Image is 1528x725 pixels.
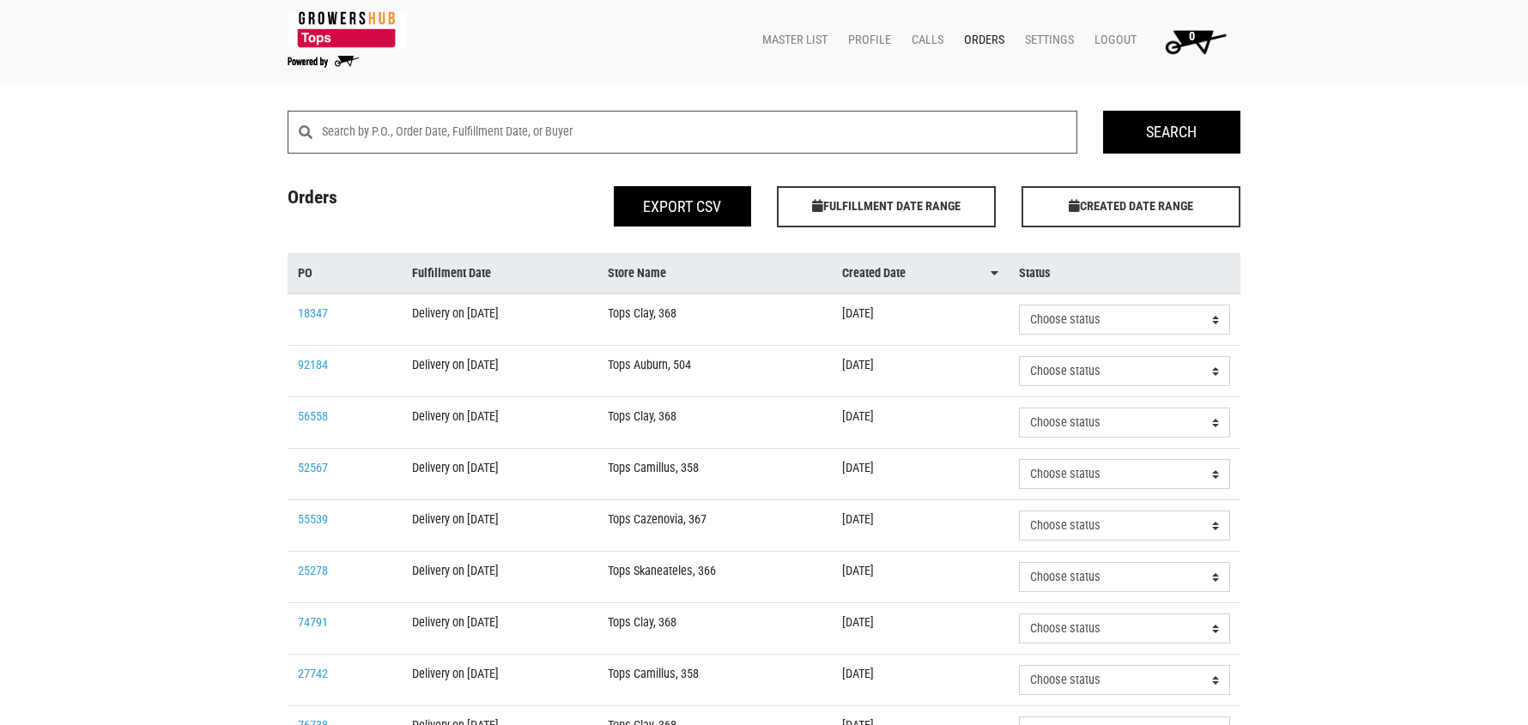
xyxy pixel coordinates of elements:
td: Tops Cazenovia, 367 [597,500,832,552]
td: Delivery on [DATE] [402,397,597,449]
img: Powered by Big Wheelbarrow [288,56,359,68]
td: Tops Skaneateles, 366 [597,552,832,603]
a: Logout [1081,24,1143,57]
a: Profile [834,24,898,57]
a: 0 [1143,24,1240,58]
td: [DATE] [832,346,1009,397]
a: 27742 [298,667,328,681]
td: Delivery on [DATE] [402,346,597,397]
span: Created Date [842,264,906,283]
td: Tops Clay, 368 [597,293,832,346]
span: CREATED DATE RANGE [1022,186,1240,227]
a: 56558 [298,409,328,424]
td: [DATE] [832,293,1009,346]
input: Search [1103,111,1240,154]
a: 25278 [298,564,328,578]
a: Status [1019,264,1230,283]
td: Tops Clay, 368 [597,603,832,655]
a: 92184 [298,358,328,372]
span: Fulfillment Date [412,264,491,283]
a: 55539 [298,512,328,527]
td: Delivery on [DATE] [402,552,597,603]
a: Fulfillment Date [412,264,587,283]
td: [DATE] [832,449,1009,500]
td: [DATE] [832,500,1009,552]
a: PO [298,264,391,283]
td: Delivery on [DATE] [402,500,597,552]
a: Orders [950,24,1011,57]
a: Master List [749,24,834,57]
td: [DATE] [832,552,1009,603]
a: 52567 [298,461,328,475]
td: [DATE] [832,603,1009,655]
img: Cart [1157,24,1234,58]
input: Search by P.O., Order Date, Fulfillment Date, or Buyer [322,111,1077,154]
span: 0 [1189,29,1195,44]
td: Delivery on [DATE] [402,655,597,706]
td: [DATE] [832,655,1009,706]
span: Store Name [608,264,666,283]
a: Created Date [842,264,998,283]
td: Tops Camillus, 358 [597,655,832,706]
img: 279edf242af8f9d49a69d9d2afa010fb.png [288,11,407,48]
a: 74791 [298,615,328,630]
a: 18347 [298,306,328,321]
h4: Orders [275,186,519,221]
td: [DATE] [832,397,1009,449]
button: Export CSV [614,186,751,227]
a: Settings [1011,24,1081,57]
td: Tops Clay, 368 [597,397,832,449]
td: Delivery on [DATE] [402,603,597,655]
td: Tops Camillus, 358 [597,449,832,500]
a: Calls [898,24,950,57]
a: Store Name [608,264,822,283]
td: Tops Auburn, 504 [597,346,832,397]
span: Status [1019,264,1051,283]
td: Delivery on [DATE] [402,293,597,346]
td: Delivery on [DATE] [402,449,597,500]
span: FULFILLMENT DATE RANGE [777,186,996,227]
span: PO [298,264,312,283]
